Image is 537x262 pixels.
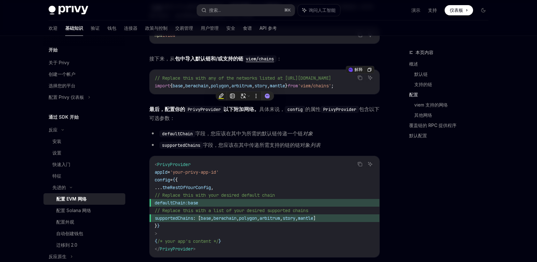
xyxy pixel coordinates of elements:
[43,136,125,147] a: 安装
[155,246,160,252] span: </
[428,7,437,13] font: 支持
[56,231,83,236] font: 自动创建钱包
[254,83,267,89] span: story
[298,215,313,221] span: mantle
[237,215,239,221] span: ,
[160,142,203,149] code: supportedChains
[241,130,303,137] font: 为所需的默认链传递一个链
[310,142,321,148] font: 列表
[49,114,79,120] font: 通过 SDK 开始
[243,55,276,62] a: viem/chains
[91,20,100,36] a: 验证
[107,25,116,31] font: 钱包
[409,133,427,138] font: 默认配置
[414,102,448,107] font: viem 支持的网络
[43,80,125,91] a: 选择您的平台
[409,59,494,69] a: 概述
[366,74,374,82] button: 询问人工智能
[157,238,219,244] span: /* your app's content */
[167,169,170,175] span: =
[331,83,334,89] span: ;
[445,5,473,15] a: 仪表板
[43,216,125,228] a: 配置外观
[49,25,58,31] font: 欢迎
[321,106,359,113] code: PrivyProvider
[145,20,167,36] a: 政策与控制
[416,50,433,55] font: 本页内容
[298,83,331,89] span: 'viem/chains'
[43,159,125,170] a: 快速入门
[155,208,308,213] span: // Replace this with a list of your desired supported chains
[229,83,231,89] span: ,
[49,71,75,77] font: 创建一个帐户
[260,215,280,221] span: arbitrum
[298,4,340,16] button: 询问人工智能
[288,8,291,12] font: K
[414,69,494,79] a: 默认链
[305,106,321,112] font: 的属性
[303,130,313,137] font: 对象
[56,242,77,248] font: 迁移到 2.0
[411,7,420,13] a: 演示
[149,55,175,62] font: 接下来，从
[226,25,235,31] font: 安全
[43,228,125,239] a: 自动创建钱包
[155,83,170,89] span: import
[145,25,167,31] font: 政策与控制
[149,106,185,112] font: 最后，配置你的
[276,55,282,62] font: ：
[65,25,83,31] font: 基础知识
[414,82,432,87] font: 支持的链
[243,20,252,36] a: 食谱
[49,94,84,100] font: 配置 Privy 仪表板
[356,160,364,168] button: 复制代码块中的内容
[155,185,162,190] span: ...
[160,246,193,252] span: PrivyProvider
[49,20,58,36] a: 欢迎
[366,160,374,168] button: 询问人工智能
[56,196,87,202] font: 配置 EVM 网络
[260,20,277,36] a: API 参考
[43,170,125,182] a: 特征
[175,55,180,62] font: 包
[49,127,58,132] font: 反应
[209,7,221,13] font: 搜索...
[208,83,211,89] span: ,
[180,55,243,62] font: 中导入默认链和/或支持的链
[226,20,235,36] a: 安全
[155,75,331,81] span: // Replace this with any of the networks listed at [URL][DOMAIN_NAME]
[185,83,208,89] span: berachain
[185,106,223,113] code: PrivyProvider
[409,131,494,141] a: 默认配置
[231,83,252,89] span: arbitrum
[43,68,125,80] a: 创建一个帐户
[409,92,418,97] font: 配置
[409,90,494,100] a: 配置
[155,200,188,206] span: defaultChain:
[56,208,91,213] font: 配置 Solana 网络
[49,60,69,65] font: 关于 Privy
[155,238,157,244] span: {
[280,215,283,221] span: ,
[259,142,310,148] font: 所需支持的链的链对象
[414,100,494,110] a: viem 支持的网络
[219,238,221,244] span: }
[201,215,211,221] span: base
[52,162,70,167] font: 快速入门
[52,173,61,179] font: 特征
[259,106,285,112] font: 具体来说，
[49,6,88,15] img: 深色标志
[409,120,494,131] a: 覆盖链的 RPC 提供程序
[450,7,463,13] font: 仪表板
[49,47,58,52] font: 开始
[188,200,198,206] span: base
[157,223,160,229] span: }
[195,130,241,137] font: 字段，您应该在其中
[160,130,195,137] code: defaultChain
[43,57,125,68] a: 关于 Privy
[243,25,252,31] font: 食谱
[260,25,277,31] font: API 参考
[211,215,214,221] span: ,
[155,192,275,198] span: // Replace this with your desired default chain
